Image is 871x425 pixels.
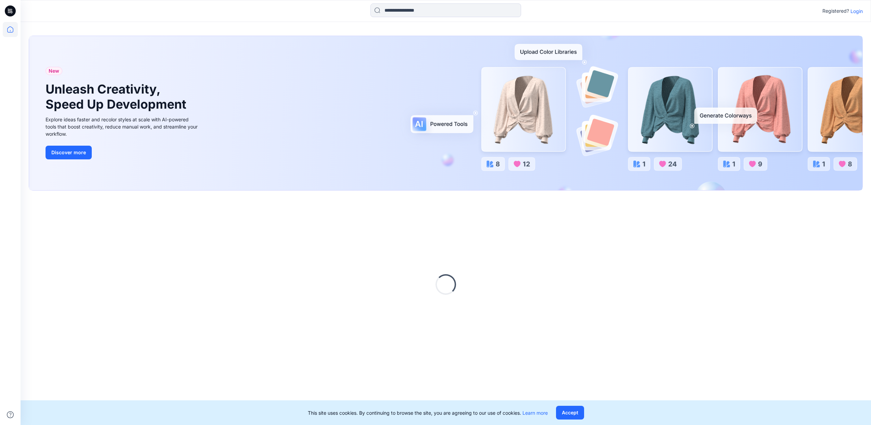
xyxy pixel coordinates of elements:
[556,406,584,420] button: Accept
[822,7,849,15] p: Registered?
[522,410,548,416] a: Learn more
[308,409,548,416] p: This site uses cookies. By continuing to browse the site, you are agreeing to our use of cookies.
[46,146,92,159] button: Discover more
[46,146,200,159] a: Discover more
[46,116,200,137] div: Explore ideas faster and recolor styles at scale with AI-powered tools that boost creativity, red...
[49,67,59,75] span: New
[850,8,863,15] p: Login
[46,82,189,111] h1: Unleash Creativity, Speed Up Development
